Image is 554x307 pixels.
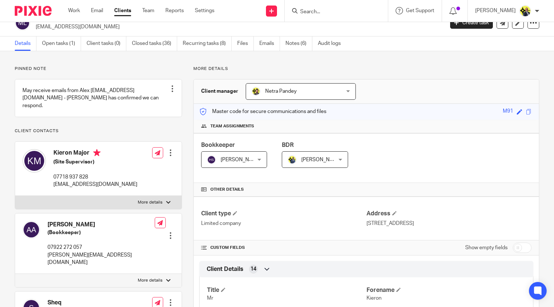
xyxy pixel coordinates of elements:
[259,36,280,51] a: Emails
[475,7,516,14] p: [PERSON_NAME]
[519,5,531,17] img: Dan-Starbridge%20(1).jpg
[195,7,214,14] a: Settings
[299,9,366,15] input: Search
[221,157,261,162] span: [PERSON_NAME]
[282,142,294,148] span: BDR
[199,108,326,115] p: Master code for secure communications and files
[68,7,80,14] a: Work
[15,128,182,134] p: Client contacts
[93,149,101,156] i: Primary
[165,7,184,14] a: Reports
[367,296,382,301] span: Kieron
[367,286,526,294] h4: Forename
[201,88,238,95] h3: Client manager
[48,221,155,229] h4: [PERSON_NAME]
[15,66,182,72] p: Pinned note
[48,244,155,251] p: 07922 272 057
[265,89,297,94] span: Netra Pandey
[114,7,131,14] a: Clients
[142,7,154,14] a: Team
[237,36,254,51] a: Files
[207,296,213,301] span: Mr
[465,244,508,251] label: Show empty fields
[207,155,216,164] img: svg%3E
[201,220,366,227] p: Limited company
[36,23,439,31] p: [EMAIL_ADDRESS][DOMAIN_NAME]
[288,155,297,164] img: Dennis-Starbridge.jpg
[367,210,532,218] h4: Address
[91,7,103,14] a: Email
[252,87,260,96] img: Netra-New-Starbridge-Yellow.jpg
[201,142,235,148] span: Bookkeeper
[207,286,366,294] h4: Title
[132,36,177,51] a: Closed tasks (36)
[15,15,30,31] img: svg%3E
[367,220,532,227] p: [STREET_ADDRESS]
[183,36,232,51] a: Recurring tasks (8)
[207,265,243,273] span: Client Details
[42,36,81,51] a: Open tasks (1)
[48,251,155,267] p: [PERSON_NAME][EMAIL_ADDRESS][DOMAIN_NAME]
[138,278,162,283] p: More details
[201,245,366,251] h4: CUSTOM FIELDS
[201,210,366,218] h4: Client type
[193,66,539,72] p: More details
[22,149,46,173] img: svg%3E
[285,36,312,51] a: Notes (6)
[22,221,40,239] img: svg%3E
[53,181,137,188] p: [EMAIL_ADDRESS][DOMAIN_NAME]
[301,157,342,162] span: [PERSON_NAME]
[250,265,256,273] span: 14
[450,17,493,29] a: Create task
[210,187,244,193] span: Other details
[15,36,36,51] a: Details
[406,8,434,13] span: Get Support
[48,229,155,236] h5: (Bookkeeper)
[53,173,137,181] p: 07718 937 828
[210,123,254,129] span: Team assignments
[53,149,137,158] h4: Kieron Major
[318,36,346,51] a: Audit logs
[503,107,513,116] div: M91
[87,36,126,51] a: Client tasks (0)
[15,6,52,16] img: Pixie
[48,299,132,307] h4: Sheq
[53,158,137,166] h5: (Site Supervisor)
[138,200,162,205] p: More details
